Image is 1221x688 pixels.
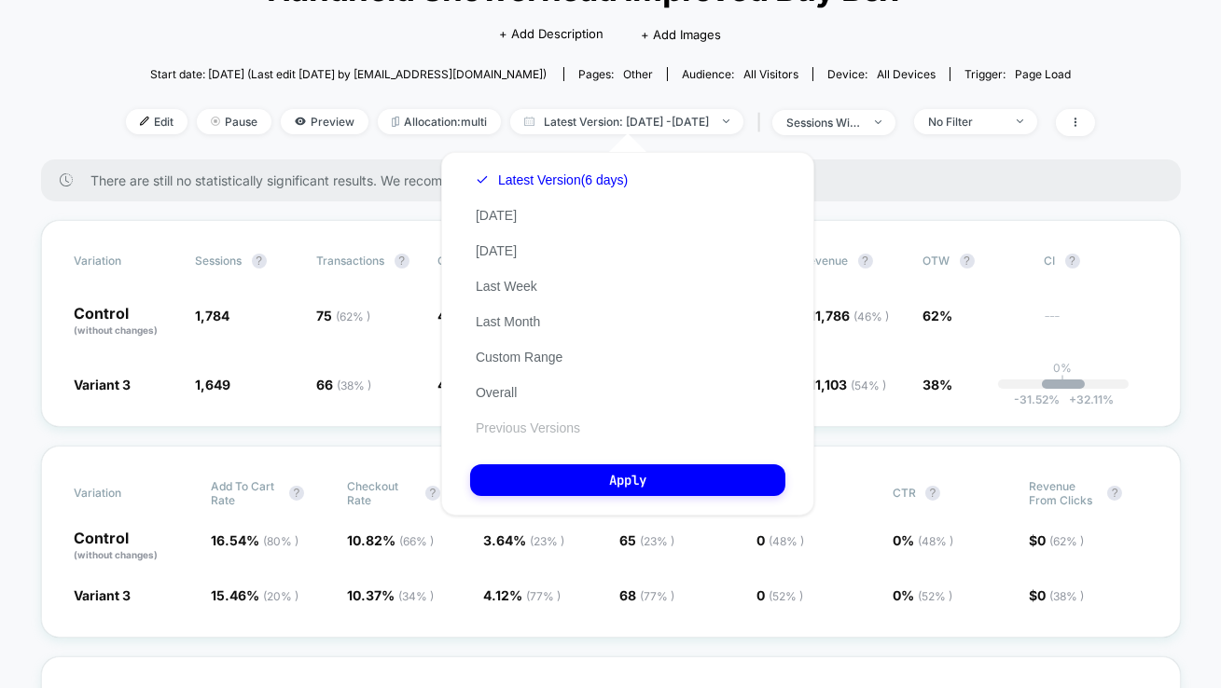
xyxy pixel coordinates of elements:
span: ( 48 % ) [918,534,953,548]
span: 16.54 % [211,532,298,548]
span: | [753,109,772,136]
span: Latest Version: [DATE] - [DATE] [510,109,743,134]
span: (without changes) [75,324,159,336]
img: rebalance [392,117,399,127]
div: Audience: [682,67,798,81]
span: $ [1029,587,1084,603]
span: + [1069,392,1076,406]
button: ? [395,254,409,268]
span: 75 [317,308,371,323]
span: 0 [756,587,803,603]
span: ( 23 % ) [530,534,564,548]
span: 11,103 [811,377,887,392]
span: Transactions [317,254,385,268]
span: 65 [620,532,675,548]
span: ( 38 % ) [338,378,372,392]
span: Edit [126,109,187,134]
img: end [875,120,881,124]
span: ( 52 % ) [918,589,952,603]
span: ( 66 % ) [399,534,434,548]
p: 0% [1054,361,1073,375]
span: Variant 3 [75,377,132,392]
span: ( 52 % ) [769,589,803,603]
span: OTW [923,254,1026,268]
p: Control [75,530,192,562]
span: ( 62 % ) [1049,534,1084,548]
div: No Filter [928,115,1003,129]
span: CTR [893,486,916,500]
span: Checkout Rate [347,479,416,507]
span: (without changes) [75,549,159,560]
img: calendar [524,117,534,126]
button: ? [960,254,975,268]
span: Start date: [DATE] (Last edit [DATE] by [EMAIL_ADDRESS][DOMAIN_NAME]) [150,67,547,81]
span: 0 [1037,587,1084,603]
button: Last Week [470,278,543,295]
span: Preview [281,109,368,134]
span: 68 [620,587,675,603]
button: ? [1065,254,1080,268]
span: ( 54 % ) [852,378,887,392]
span: CI [1045,254,1147,268]
span: + Add Description [499,25,604,44]
span: Sessions [196,254,243,268]
button: Latest Version(6 days) [470,172,633,188]
span: ( 34 % ) [398,589,434,603]
span: other [623,67,653,81]
span: 4.12 % [483,587,561,603]
button: ? [289,486,304,501]
button: Overall [470,384,522,401]
span: Device: [812,67,950,81]
span: There are still no statistically significant results. We recommend waiting a few more days [91,172,1144,188]
span: 11,786 [811,308,890,323]
img: end [1017,119,1023,123]
span: $ [802,308,890,323]
div: Trigger: [964,67,1071,81]
button: ? [252,254,267,268]
button: Last Month [470,313,546,330]
div: sessions with impression [786,116,861,130]
div: Pages: [578,67,653,81]
span: ( 80 % ) [263,534,298,548]
span: 38% [923,377,953,392]
img: end [211,117,220,126]
span: 10.82 % [347,532,434,548]
p: | [1061,375,1065,389]
span: 15.46 % [211,587,298,603]
span: ( 77 % ) [641,589,675,603]
span: ( 77 % ) [526,589,561,603]
span: ( 38 % ) [1049,589,1084,603]
button: ? [1107,486,1122,501]
span: + Add Images [641,27,721,42]
span: Add To Cart Rate [211,479,280,507]
span: --- [1045,310,1147,337]
span: Variant 3 [75,587,132,603]
button: Apply [470,464,785,496]
button: [DATE] [470,207,522,224]
span: ( 23 % ) [641,534,675,548]
span: Revenue From Clicks [1029,479,1098,507]
span: 1,784 [196,308,230,323]
span: 0 % [893,532,953,548]
span: 3.64 % [483,532,564,548]
span: Pause [197,109,271,134]
span: Allocation: multi [378,109,501,134]
button: Custom Range [470,349,568,365]
p: Control [75,306,177,337]
span: 1,649 [196,377,231,392]
span: ( 46 % ) [854,310,890,323]
span: $ [802,377,887,392]
span: All Visitors [743,67,798,81]
span: 0 [1037,532,1084,548]
span: 0 % [893,587,952,603]
button: [DATE] [470,242,522,259]
span: $ [1029,532,1084,548]
span: Page Load [1015,67,1071,81]
span: Variation [75,479,177,507]
span: 62% [923,308,953,323]
span: all devices [877,67,936,81]
span: Variation [75,254,177,268]
button: ? [858,254,873,268]
span: 32.11 % [1060,392,1114,406]
span: -31.52 % [1014,392,1060,406]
